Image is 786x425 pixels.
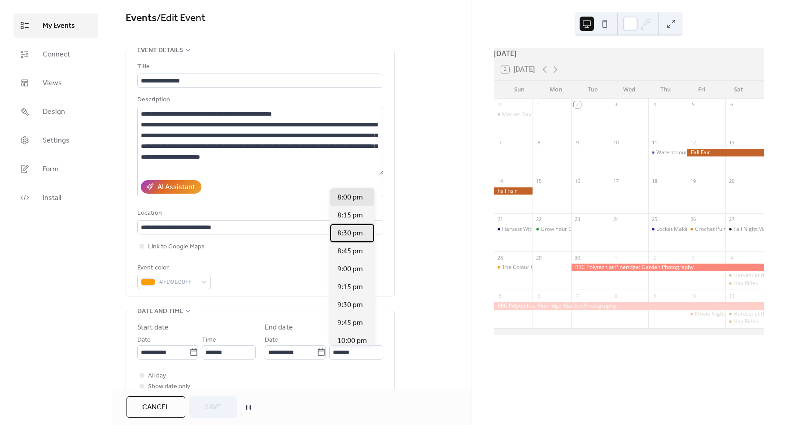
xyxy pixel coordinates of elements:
div: 18 [651,178,658,184]
div: Fri [684,81,720,99]
div: 11 [728,292,735,299]
span: Form [43,164,59,175]
div: 29 [535,254,542,261]
div: 8 [612,292,619,299]
span: Date and time [137,306,183,317]
div: 19 [690,178,696,184]
div: 4 [651,101,658,108]
div: 8 [535,139,542,146]
div: Fall Night Market [734,226,776,233]
div: 6 [535,292,542,299]
div: Hay Rides [734,280,758,287]
span: Time [329,335,344,346]
div: AI Assistant [157,182,195,193]
span: 9:45 pm [337,318,363,329]
span: 9:15 pm [337,282,363,293]
div: 10 [612,139,619,146]
div: 12 [690,139,696,146]
span: 8:00 pm [337,192,363,203]
div: 17 [612,178,619,184]
div: 1 [535,101,542,108]
div: Movie Night - Hocus Pocus [695,310,761,318]
div: Fall Fair [494,187,533,195]
a: Connect [13,42,98,66]
a: Settings [13,128,98,152]
div: Start date [137,322,169,333]
div: Thu [647,81,684,99]
div: 25 [651,216,658,223]
span: Time [202,335,216,346]
div: 11 [651,139,658,146]
div: RRC Polytech at Pineridge: Garden Photography [571,264,764,271]
div: 13 [728,139,735,146]
div: Hay Rides [725,280,764,287]
div: 24 [612,216,619,223]
span: / Edit Event [157,9,205,28]
div: Watercolour Pencil Workshop [656,149,730,156]
div: 2 [574,101,581,108]
span: Date [265,335,278,346]
span: Show date only [148,382,190,392]
div: 28 [497,254,503,261]
div: 31 [497,101,503,108]
span: My Events [43,21,75,31]
span: Cancel [142,402,170,413]
span: Link to Google Maps [148,242,205,252]
div: 14 [497,178,503,184]
div: [DATE] [494,48,764,59]
span: 8:30 pm [337,228,363,239]
div: Harvest Within: Fall Equinox Retreat [494,226,533,233]
span: Settings [43,135,70,146]
div: Market Day! [502,111,533,118]
div: 22 [535,216,542,223]
div: Sat [720,81,757,99]
div: Movie Night - Hocus Pocus [687,310,725,318]
div: 26 [690,216,696,223]
div: 7 [574,292,581,299]
div: 3 [612,101,619,108]
div: 23 [574,216,581,223]
div: 5 [690,101,696,108]
div: 15 [535,178,542,184]
a: Design [13,100,98,124]
div: Hay Rides [734,318,758,325]
a: Views [13,71,98,95]
a: Events [126,9,157,28]
div: Mon [538,81,574,99]
div: The Colour Orange [502,264,550,271]
div: 21 [497,216,503,223]
span: 8:15 pm [337,210,363,221]
div: 16 [574,178,581,184]
div: The Colour Orange [494,264,533,271]
span: Event details [137,45,183,56]
div: Locket Making Workshop [648,226,687,233]
div: 4 [728,254,735,261]
span: All day [148,371,166,382]
div: 5 [497,292,503,299]
span: 9:00 pm [337,264,363,275]
div: Grow Your Own Mushroom Workshop [533,226,571,233]
span: Views [43,78,62,89]
a: Form [13,157,98,181]
div: 9 [651,292,658,299]
a: Cancel [127,396,185,418]
div: Tue [574,81,611,99]
div: 3 [690,254,696,261]
div: Harvest at the Hollow Market [725,272,764,279]
div: Location [137,208,381,219]
div: Market Day! [494,111,533,118]
a: Install [13,186,98,210]
div: Fall Fair [687,149,764,156]
div: Crochet Pumpkin Workshop [695,226,764,233]
span: Date [137,335,151,346]
div: RRC Polytech at Pineridge: Garden Photography [494,302,764,310]
span: Connect [43,49,70,60]
div: 9 [574,139,581,146]
span: 9:30 pm [337,300,363,311]
div: 6 [728,101,735,108]
div: 2 [651,254,658,261]
div: Description [137,95,381,105]
div: 1 [612,254,619,261]
span: Install [43,193,61,204]
div: Locket Making Workshop [656,226,719,233]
